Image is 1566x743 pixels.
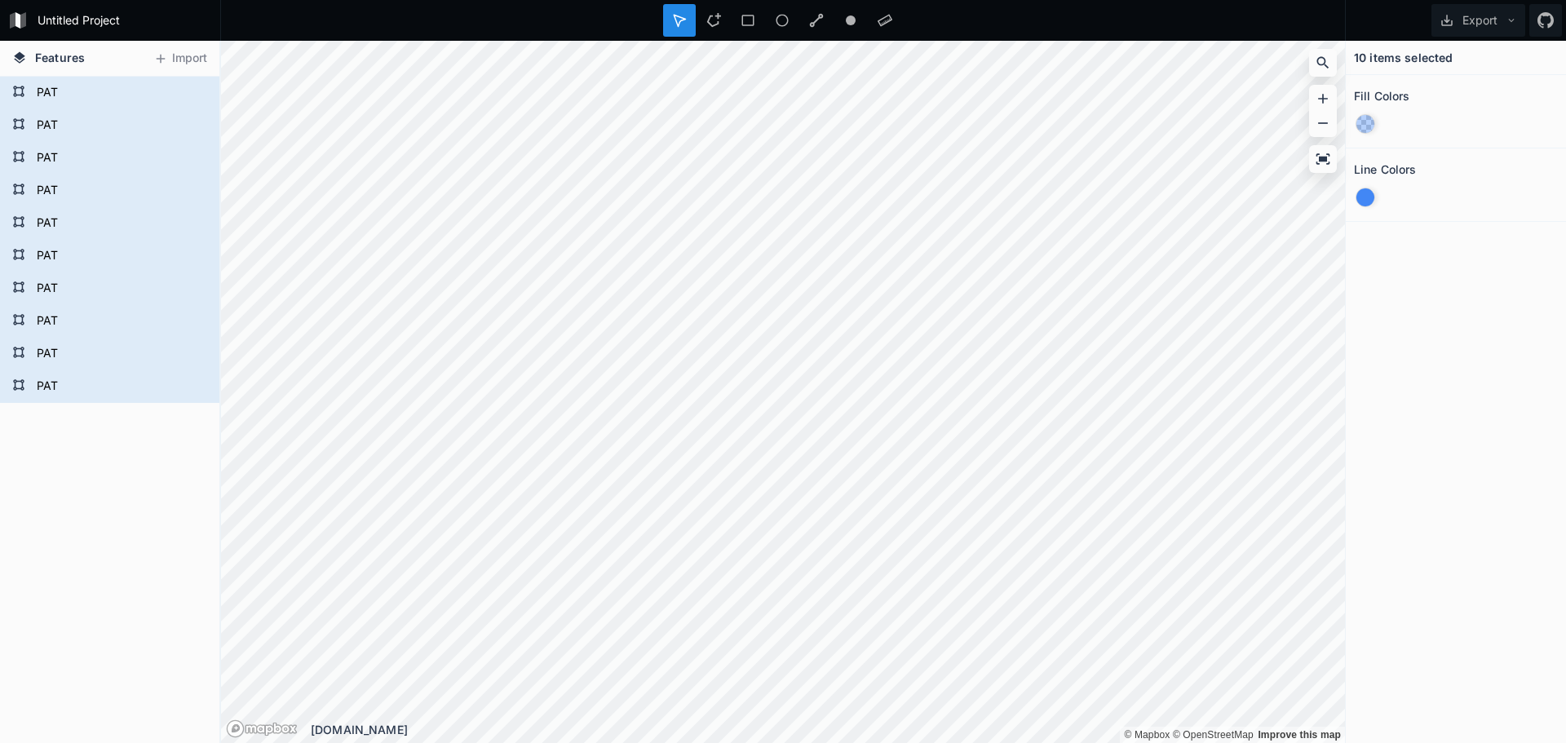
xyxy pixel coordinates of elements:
a: Map feedback [1258,729,1341,741]
h2: Fill Colors [1354,83,1410,108]
div: [DOMAIN_NAME] [311,721,1345,738]
span: Features [35,49,85,66]
a: Mapbox logo [226,719,298,738]
button: Export [1431,4,1525,37]
h2: Line Colors [1354,157,1417,182]
a: Mapbox [1124,729,1170,741]
a: OpenStreetMap [1173,729,1254,741]
button: Import [145,46,215,72]
h4: 10 items selected [1354,49,1453,66]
